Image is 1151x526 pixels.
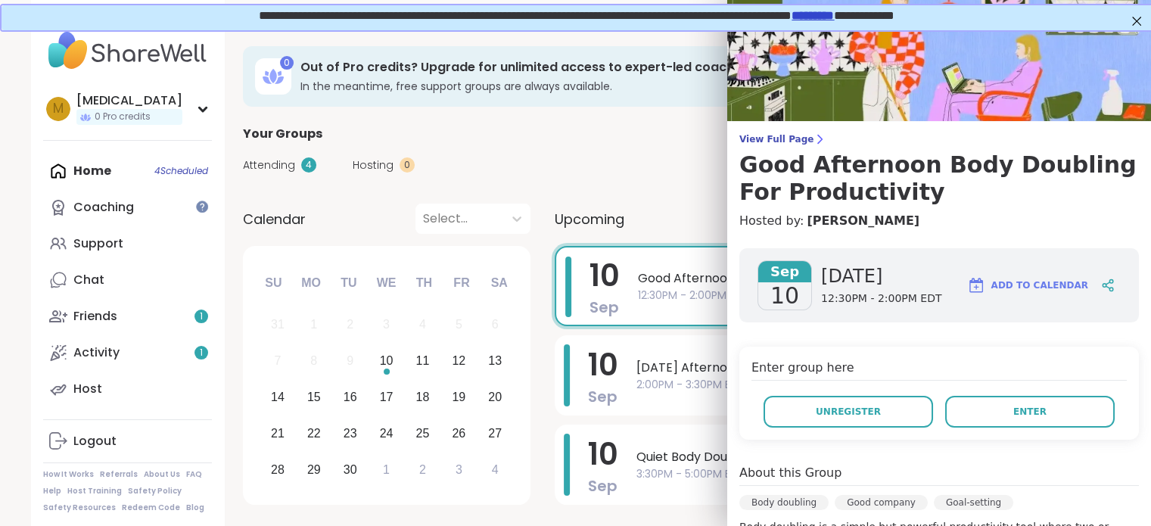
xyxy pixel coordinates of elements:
div: 4 [492,459,499,480]
div: Not available Saturday, September 6th, 2025 [479,309,512,341]
span: Calendar [243,209,306,229]
div: Th [407,266,440,300]
div: [MEDICAL_DATA] [76,92,182,109]
div: Chat [73,272,104,288]
div: 19 [452,387,465,407]
span: 0 Pro credits [95,110,151,123]
span: Attending [243,157,295,173]
span: [DATE] [821,264,941,288]
div: Choose Tuesday, September 30th, 2025 [334,453,366,486]
span: Upcoming [555,209,624,229]
div: 30 [344,459,357,480]
div: Not available Thursday, September 4th, 2025 [406,309,439,341]
span: View Full Page [739,133,1139,145]
div: 26 [452,423,465,444]
div: Body doubling [739,495,829,510]
div: Choose Wednesday, September 17th, 2025 [370,381,403,414]
div: Choose Saturday, September 13th, 2025 [479,345,512,378]
span: 3:30PM - 5:00PM EDT [636,466,1075,482]
div: Choose Friday, September 19th, 2025 [443,381,475,414]
h4: Enter group here [751,359,1127,381]
div: 3 [383,314,390,335]
div: 22 [307,423,321,444]
span: Enter [1013,405,1047,419]
div: 29 [307,459,321,480]
span: Good Afternoon Body Doubling For Productivity [638,269,1074,288]
span: 10 [589,254,620,297]
img: ShareWell Nav Logo [43,24,212,77]
div: Choose Wednesday, September 10th, 2025 [370,345,403,378]
span: [DATE] Afternoon Body Doublers and Chillers! [636,359,1075,377]
div: 2 [347,314,353,335]
a: How It Works [43,469,94,480]
span: Your Groups [243,125,322,143]
div: 4 [419,314,426,335]
span: Sep [589,297,619,318]
span: 10 [588,433,618,475]
a: FAQ [186,469,202,480]
span: Sep [758,261,811,282]
div: 23 [344,423,357,444]
h4: Hosted by: [739,212,1139,230]
div: 12 [452,350,465,371]
div: Su [257,266,290,300]
div: Goal-setting [934,495,1013,510]
div: Not available Friday, September 5th, 2025 [443,309,475,341]
div: 4 [301,157,316,173]
div: Not available Tuesday, September 2nd, 2025 [334,309,366,341]
a: About Us [144,469,180,480]
div: Not available Wednesday, September 3rd, 2025 [370,309,403,341]
div: Choose Sunday, September 28th, 2025 [262,453,294,486]
div: 7 [274,350,281,371]
div: Support [73,235,123,252]
a: Blog [186,503,204,513]
a: Host [43,371,212,407]
div: Choose Monday, September 15th, 2025 [297,381,330,414]
div: Choose Wednesday, October 1st, 2025 [370,453,403,486]
span: 12:30PM - 2:00PM EDT [638,288,1074,303]
div: Not available Tuesday, September 9th, 2025 [334,345,366,378]
button: Add to Calendar [960,267,1095,303]
div: Tu [332,266,366,300]
div: Not available Sunday, September 7th, 2025 [262,345,294,378]
div: 20 [488,387,502,407]
span: Hosting [353,157,394,173]
span: Sep [588,475,617,496]
div: 0 [400,157,415,173]
div: Choose Saturday, September 20th, 2025 [479,381,512,414]
a: Coaching [43,189,212,226]
div: 3 [456,459,462,480]
div: 24 [380,423,394,444]
div: Choose Sunday, September 14th, 2025 [262,381,294,414]
div: 27 [488,423,502,444]
span: 1 [200,310,203,323]
div: Choose Monday, September 22nd, 2025 [297,417,330,450]
iframe: Spotlight [196,201,208,213]
div: 16 [344,387,357,407]
div: We [369,266,403,300]
img: ShareWell Logomark [967,276,985,294]
div: 31 [271,314,285,335]
div: Choose Thursday, September 18th, 2025 [406,381,439,414]
span: M [53,99,64,119]
button: Enter [945,396,1115,428]
div: Activity [73,344,120,361]
span: Unregister [816,405,881,419]
div: Logout [73,433,117,450]
div: 6 [492,314,499,335]
button: Unregister [764,396,933,428]
span: Sep [588,386,617,407]
div: Choose Thursday, September 11th, 2025 [406,345,439,378]
span: 2:00PM - 3:30PM EDT [636,377,1075,393]
div: Not available Monday, September 1st, 2025 [297,309,330,341]
div: Good company [835,495,928,510]
div: 18 [416,387,430,407]
div: 2 [419,459,426,480]
div: 17 [380,387,394,407]
div: 8 [310,350,317,371]
a: Support [43,226,212,262]
span: 10 [588,344,618,386]
div: Choose Friday, September 26th, 2025 [443,417,475,450]
div: Choose Sunday, September 21st, 2025 [262,417,294,450]
span: Add to Calendar [991,279,1088,292]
